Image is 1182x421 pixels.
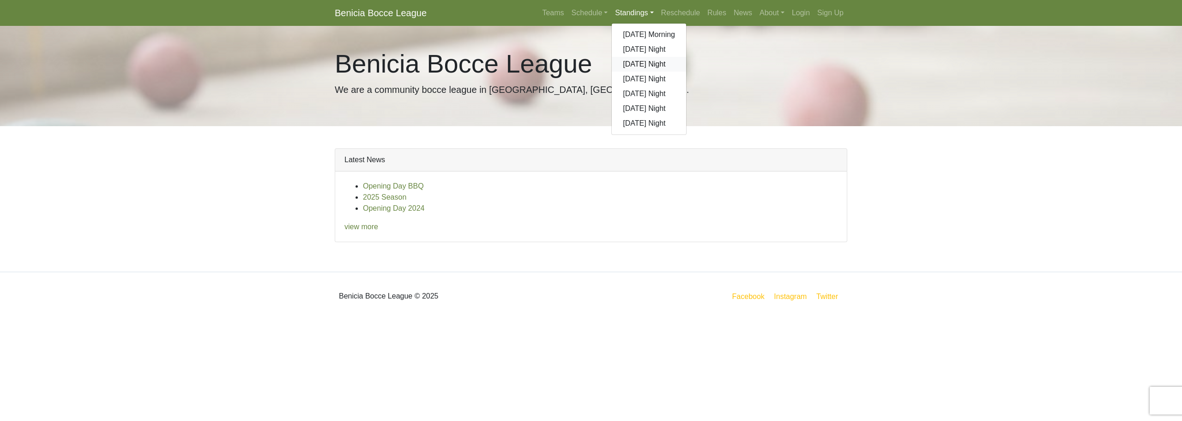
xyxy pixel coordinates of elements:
a: Rules [704,4,730,22]
a: [DATE] Morning [612,27,686,42]
a: [DATE] Night [612,101,686,116]
a: Sign Up [814,4,847,22]
a: [DATE] Night [612,57,686,72]
div: Benicia Bocce League © 2025 [328,280,591,313]
a: Standings [611,4,657,22]
h1: Benicia Bocce League [335,48,847,79]
p: We are a community bocce league in [GEOGRAPHIC_DATA], [GEOGRAPHIC_DATA]. [335,83,847,97]
a: Instagram [772,291,808,302]
a: Login [788,4,814,22]
a: 2025 Season [363,193,406,201]
div: Standings [611,23,687,135]
a: Opening Day BBQ [363,182,424,190]
a: [DATE] Night [612,86,686,101]
a: Facebook [730,291,766,302]
a: About [756,4,788,22]
a: Teams [538,4,567,22]
a: Twitter [814,291,845,302]
a: [DATE] Night [612,116,686,131]
a: [DATE] Night [612,72,686,86]
a: News [730,4,756,22]
a: [DATE] Night [612,42,686,57]
div: Latest News [335,149,847,171]
a: Opening Day 2024 [363,204,424,212]
a: Reschedule [657,4,704,22]
a: view more [344,223,378,231]
a: Schedule [568,4,612,22]
a: Benicia Bocce League [335,4,427,22]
